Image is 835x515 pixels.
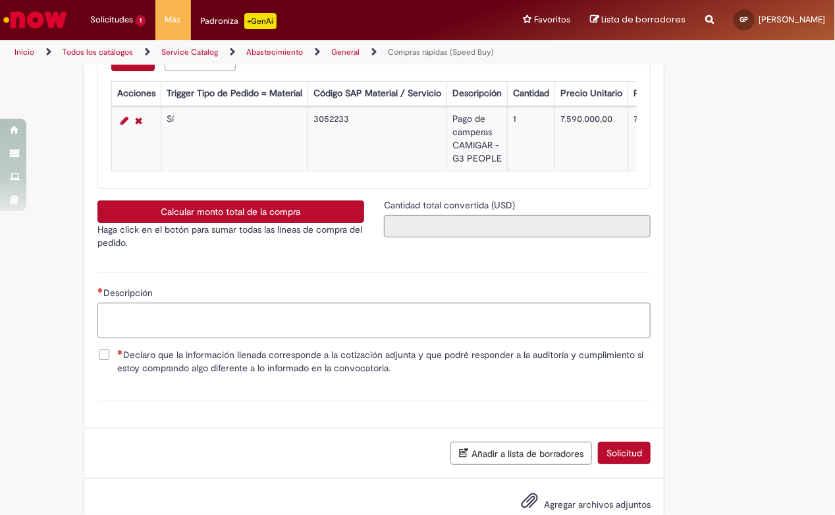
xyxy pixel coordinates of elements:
td: Pago de camperas CAMIGAR - G3 PEOPLE [446,107,507,171]
td: 7.590.000,00 [554,107,628,171]
a: Service Catalog [161,47,218,57]
td: 3052233 [308,107,446,171]
a: Editar fila 1 [117,113,132,129]
ul: Rutas de acceso a la página [10,40,547,65]
td: 1 [507,107,554,171]
a: Todos los catálogos [63,47,133,57]
span: Más [165,13,181,26]
span: Descripción [103,287,155,299]
span: Agregar archivos adjuntos [544,499,651,510]
th: Cantidad [507,81,554,106]
td: Sí [161,107,308,171]
input: Cantidad total convertida (USD) [384,215,651,237]
span: Solicitudes [90,13,133,26]
th: Acciones [111,81,161,106]
button: Solicitud [598,442,651,464]
th: Precio Unitario [554,81,628,106]
textarea: Descripción [97,303,651,338]
a: Abastecimiento [246,47,303,57]
a: General [331,47,360,57]
a: Compras rápidas (Speed Buy) [388,47,494,57]
span: Declaro que la información llenada corresponde a la cotización adjunta y que podré responder a la... [117,348,651,375]
th: Descripción [446,81,507,106]
span: [PERSON_NAME] [759,14,825,25]
div: Padroniza [201,13,277,29]
img: ServiceNow [1,7,69,33]
span: Favoritos [534,13,570,26]
span: Solo lectura: Cantidad total convertida (USD) [384,199,518,211]
a: Eliminar fila 1 [132,113,146,129]
a: Inicio [14,47,34,57]
th: Trigger Tipo de Pedido = Material [161,81,308,106]
span: 1 [136,15,146,26]
td: 7.590.000,00 [628,107,724,171]
a: Lista de borradores [590,14,686,26]
span: GP [740,15,749,24]
span: Obligatorios [97,288,103,293]
button: Calcular monto total de la compra [97,200,364,223]
th: Precio Total Moneda [628,81,724,106]
p: +GenAi [244,13,277,29]
th: Código SAP Material / Servicio [308,81,446,106]
span: Lista de borradores [601,13,686,26]
button: Añadir a lista de borradores [450,442,592,465]
span: Obligatorios [117,349,123,355]
label: Solo lectura: Cantidad total convertida (USD) [384,198,518,212]
p: Haga click en el botón para sumar todas las líneas de compra del pedido. [97,223,364,249]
